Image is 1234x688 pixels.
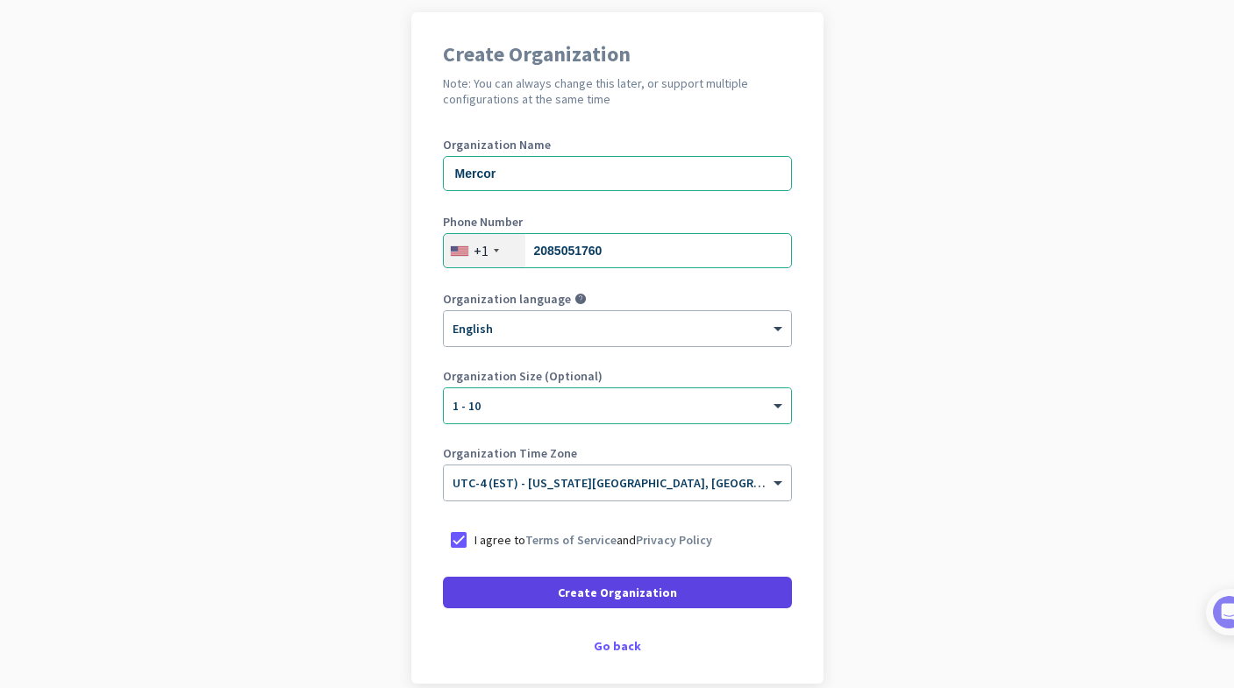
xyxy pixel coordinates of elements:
i: help [574,293,587,305]
div: Go back [443,640,792,652]
a: Privacy Policy [636,532,712,548]
label: Organization Size (Optional) [443,370,792,382]
a: Terms of Service [525,532,617,548]
input: 201-555-0123 [443,233,792,268]
h1: Create Organization [443,44,792,65]
input: What is the name of your organization? [443,156,792,191]
h2: Note: You can always change this later, or support multiple configurations at the same time [443,75,792,107]
label: Organization Time Zone [443,447,792,459]
button: Create Organization [443,577,792,608]
label: Organization language [443,293,571,305]
div: +1 [474,242,489,259]
label: Phone Number [443,216,792,228]
label: Organization Name [443,138,792,151]
p: I agree to and [474,531,712,549]
span: Create Organization [558,584,677,601]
